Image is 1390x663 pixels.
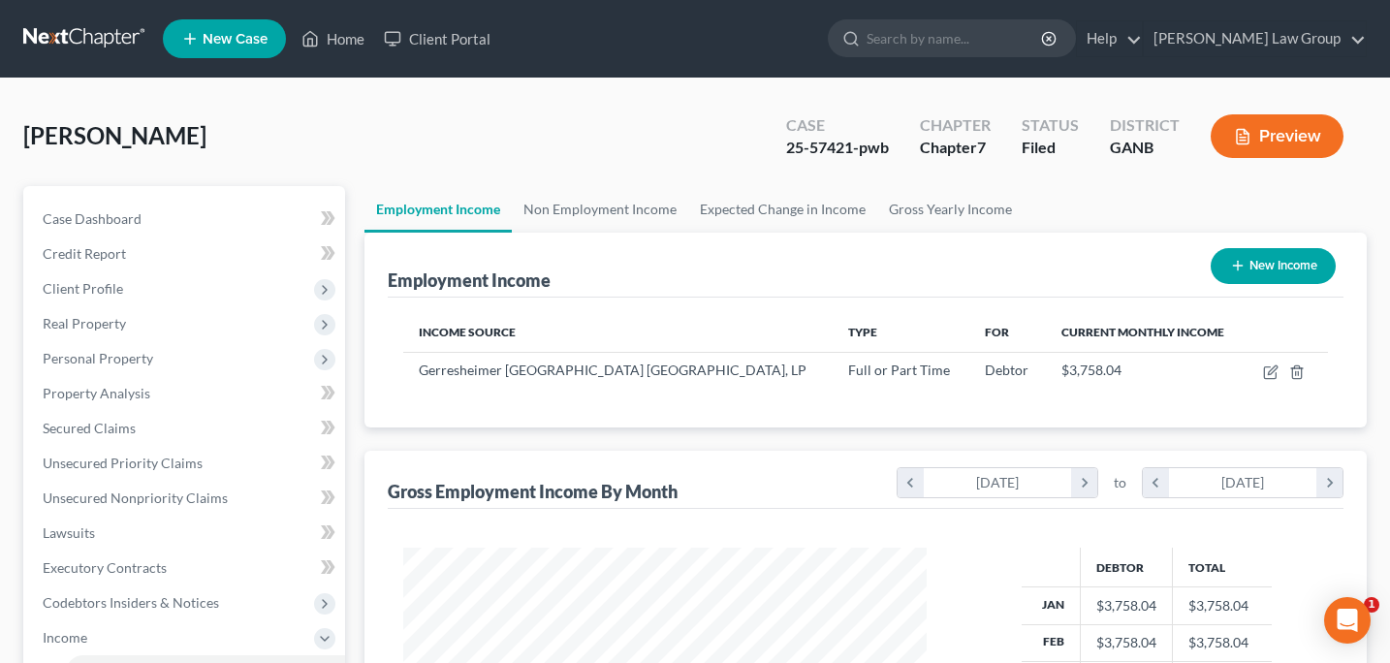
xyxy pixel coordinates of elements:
button: New Income [1211,248,1336,284]
span: Case Dashboard [43,210,142,227]
a: [PERSON_NAME] Law Group [1144,21,1366,56]
div: Open Intercom Messenger [1324,597,1371,644]
input: Search by name... [867,20,1044,56]
div: $3,758.04 [1096,596,1156,616]
a: Unsecured Nonpriority Claims [27,481,345,516]
a: Gross Yearly Income [877,186,1024,233]
div: 25-57421-pwb [786,137,889,159]
div: Filed [1022,137,1079,159]
a: Unsecured Priority Claims [27,446,345,481]
div: Status [1022,114,1079,137]
div: Gross Employment Income By Month [388,480,678,503]
div: [DATE] [1169,468,1317,497]
div: Chapter [920,137,991,159]
i: chevron_right [1316,468,1343,497]
span: Secured Claims [43,420,136,436]
span: Debtor [985,362,1028,378]
a: Expected Change in Income [688,186,877,233]
span: For [985,325,1009,339]
span: Executory Contracts [43,559,167,576]
span: Income Source [419,325,516,339]
span: 1 [1364,597,1379,613]
div: Chapter [920,114,991,137]
div: District [1110,114,1180,137]
span: Current Monthly Income [1061,325,1224,339]
a: Client Portal [374,21,500,56]
span: Unsecured Nonpriority Claims [43,489,228,506]
i: chevron_left [898,468,924,497]
div: $3,758.04 [1096,633,1156,652]
th: Feb [1022,624,1081,661]
a: Employment Income [364,186,512,233]
span: [PERSON_NAME] [23,121,206,149]
a: Case Dashboard [27,202,345,237]
a: Property Analysis [27,376,345,411]
a: Executory Contracts [27,551,345,585]
span: Gerresheimer [GEOGRAPHIC_DATA] [GEOGRAPHIC_DATA], LP [419,362,806,378]
a: Home [292,21,374,56]
span: Codebtors Insiders & Notices [43,594,219,611]
span: Income [43,629,87,646]
span: Personal Property [43,350,153,366]
a: Secured Claims [27,411,345,446]
td: $3,758.04 [1173,587,1272,624]
span: 7 [977,138,986,156]
a: Credit Report [27,237,345,271]
span: Full or Part Time [848,362,950,378]
div: GANB [1110,137,1180,159]
div: [DATE] [924,468,1072,497]
span: Credit Report [43,245,126,262]
th: Jan [1022,587,1081,624]
button: Preview [1211,114,1343,158]
a: Lawsuits [27,516,345,551]
i: chevron_left [1143,468,1169,497]
th: Debtor [1081,548,1173,586]
span: Type [848,325,877,339]
span: Lawsuits [43,524,95,541]
span: New Case [203,32,268,47]
div: Case [786,114,889,137]
a: Non Employment Income [512,186,688,233]
span: $3,758.04 [1061,362,1121,378]
th: Total [1173,548,1272,586]
div: Employment Income [388,268,551,292]
span: Unsecured Priority Claims [43,455,203,471]
i: chevron_right [1071,468,1097,497]
a: Help [1077,21,1142,56]
td: $3,758.04 [1173,624,1272,661]
span: to [1114,473,1126,492]
span: Real Property [43,315,126,331]
span: Property Analysis [43,385,150,401]
span: Client Profile [43,280,123,297]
